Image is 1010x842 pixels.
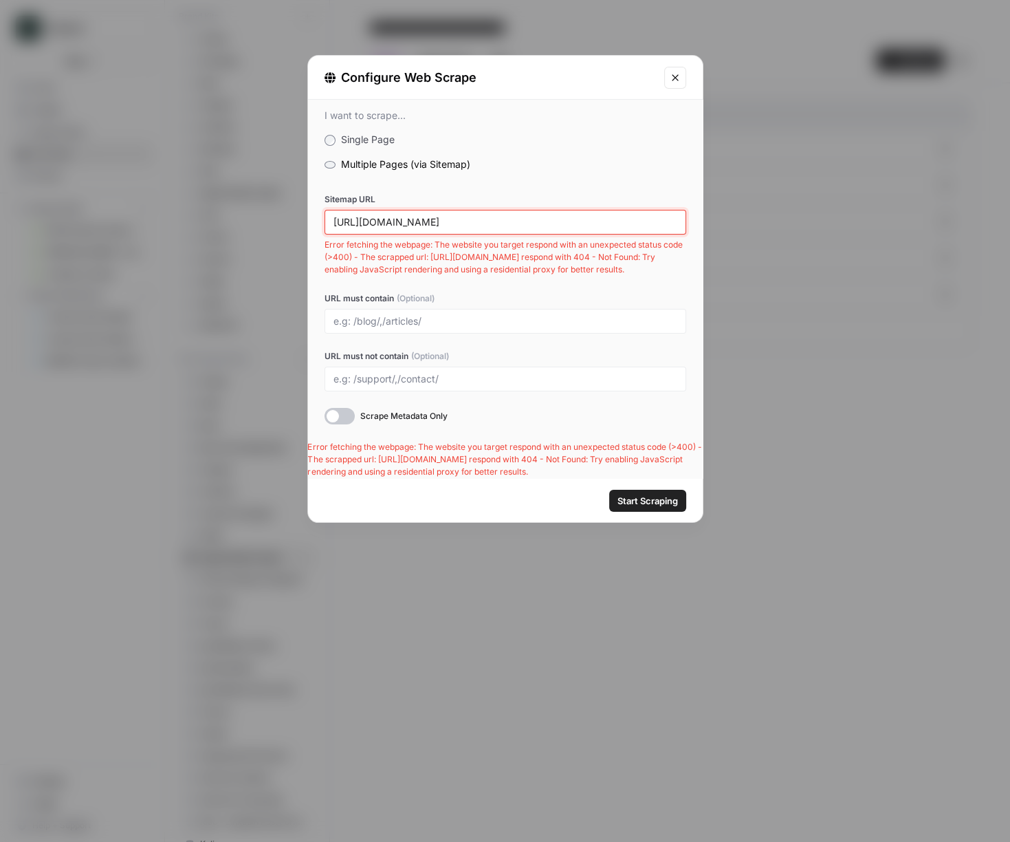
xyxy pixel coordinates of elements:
label: URL must not contain [325,350,686,363]
span: (Optional) [397,292,435,305]
label: Sitemap URL [325,193,686,206]
input: e.g: /blog/,/articles/ [333,315,677,327]
input: e.g: /support/,/contact/ [333,373,677,385]
input: e.g: www.example.com/sitemap.xml [333,216,677,228]
span: Start Scraping [617,494,678,508]
div: I want to scrape... [325,109,686,122]
div: Configure Web Scrape [325,68,656,87]
input: Multiple Pages (via Sitemap) [325,161,336,169]
span: Error fetching the webpage: The website you target respond with an unexpected status code (>400) ... [325,239,686,276]
button: Start Scraping [609,490,686,512]
span: Multiple Pages (via Sitemap) [341,158,470,170]
button: Close modal [664,67,686,89]
span: Scrape Metadata Only [360,410,448,422]
span: (Optional) [411,350,449,363]
span: Single Page [341,133,395,145]
label: URL must contain [325,292,686,305]
div: Error fetching the webpage: The website you target respond with an unexpected status code (>400) ... [308,441,703,478]
input: Single Page [325,135,336,146]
